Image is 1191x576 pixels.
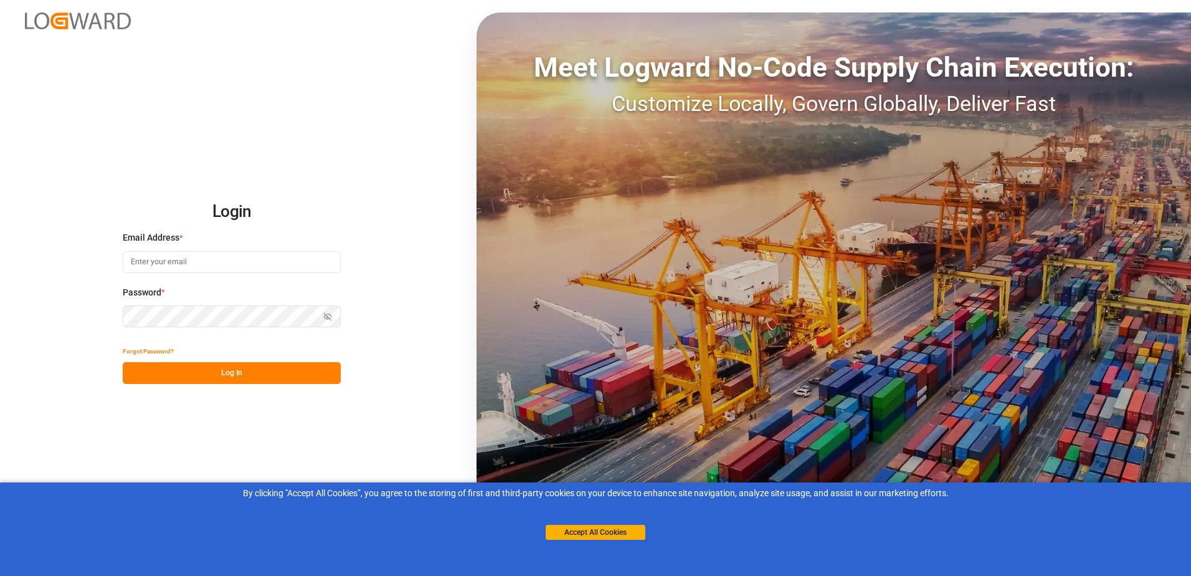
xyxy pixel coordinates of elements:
button: Log In [123,362,341,384]
img: Logward_new_orange.png [25,12,131,29]
input: Enter your email [123,251,341,273]
div: Meet Logward No-Code Supply Chain Execution: [477,47,1191,88]
span: Email Address [123,231,179,244]
h2: Login [123,192,341,232]
div: By clicking "Accept All Cookies”, you agree to the storing of first and third-party cookies on yo... [9,487,1182,500]
button: Forgot Password? [123,340,174,362]
button: Accept All Cookies [546,525,645,540]
div: Customize Locally, Govern Globally, Deliver Fast [477,88,1191,120]
span: Password [123,286,161,299]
